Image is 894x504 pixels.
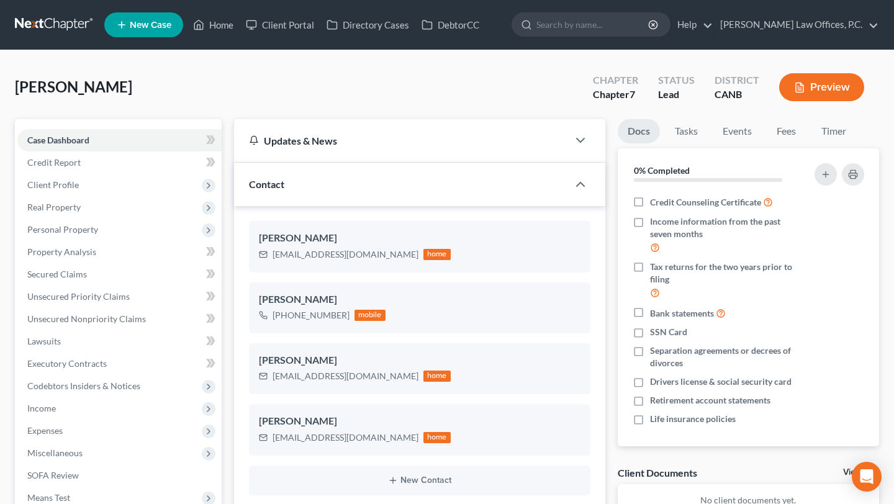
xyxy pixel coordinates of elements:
a: Secured Claims [17,263,222,286]
a: Client Portal [240,14,320,36]
a: Lawsuits [17,330,222,353]
span: SSN Card [650,326,687,338]
div: [EMAIL_ADDRESS][DOMAIN_NAME] [273,248,418,261]
div: CANB [715,88,759,102]
div: [PERSON_NAME] [259,353,580,368]
span: Personal Property [27,224,98,235]
a: Timer [811,119,856,143]
a: Directory Cases [320,14,415,36]
div: [PERSON_NAME] [259,292,580,307]
a: Help [671,14,713,36]
span: Credit Report [27,157,81,168]
button: New Contact [259,475,580,485]
a: Fees [767,119,806,143]
span: Executory Contracts [27,358,107,369]
strong: 0% Completed [634,165,690,176]
span: Drivers license & social security card [650,376,792,388]
a: Events [713,119,762,143]
span: Case Dashboard [27,135,89,145]
span: Credit Counseling Certificate [650,196,761,209]
a: Unsecured Priority Claims [17,286,222,308]
span: Secured Claims [27,269,87,279]
div: Open Intercom Messenger [852,462,882,492]
span: Income information from the past seven months [650,215,803,240]
span: Lawsuits [27,336,61,346]
a: DebtorCC [415,14,485,36]
a: Executory Contracts [17,353,222,375]
a: Credit Report [17,151,222,174]
span: Separation agreements or decrees of divorces [650,344,803,369]
span: Income [27,403,56,413]
div: home [423,249,451,260]
span: Unsecured Priority Claims [27,291,130,302]
span: Unsecured Nonpriority Claims [27,313,146,324]
span: Life insurance policies [650,413,736,425]
input: Search by name... [536,13,650,36]
div: Updates & News [249,134,553,147]
button: Preview [779,73,864,101]
div: Chapter [593,88,638,102]
div: District [715,73,759,88]
a: Tasks [665,119,708,143]
span: Tax returns for the two years prior to filing [650,261,803,286]
a: Case Dashboard [17,129,222,151]
div: Chapter [593,73,638,88]
span: New Case [130,20,171,30]
span: Property Analysis [27,246,96,257]
div: [EMAIL_ADDRESS][DOMAIN_NAME] [273,370,418,382]
div: home [423,432,451,443]
span: Bank statements [650,307,714,320]
div: [EMAIL_ADDRESS][DOMAIN_NAME] [273,431,418,444]
a: Home [187,14,240,36]
a: SOFA Review [17,464,222,487]
span: Miscellaneous [27,448,83,458]
div: [PHONE_NUMBER] [273,309,350,322]
a: Unsecured Nonpriority Claims [17,308,222,330]
div: Lead [658,88,695,102]
div: [PERSON_NAME] [259,231,580,246]
div: [PERSON_NAME] [259,414,580,429]
div: Client Documents [618,466,697,479]
span: [PERSON_NAME] [15,78,132,96]
span: Retirement account statements [650,394,770,407]
a: [PERSON_NAME] Law Offices, P.C. [714,14,878,36]
span: Means Test [27,492,70,503]
span: 7 [630,88,635,100]
div: Status [658,73,695,88]
span: Codebtors Insiders & Notices [27,380,140,391]
a: Docs [618,119,660,143]
div: home [423,371,451,382]
a: View All [843,468,874,477]
div: mobile [354,310,386,321]
a: Property Analysis [17,241,222,263]
span: SOFA Review [27,470,79,480]
span: Real Property [27,202,81,212]
span: Client Profile [27,179,79,190]
span: Expenses [27,425,63,436]
span: Contact [249,178,284,190]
